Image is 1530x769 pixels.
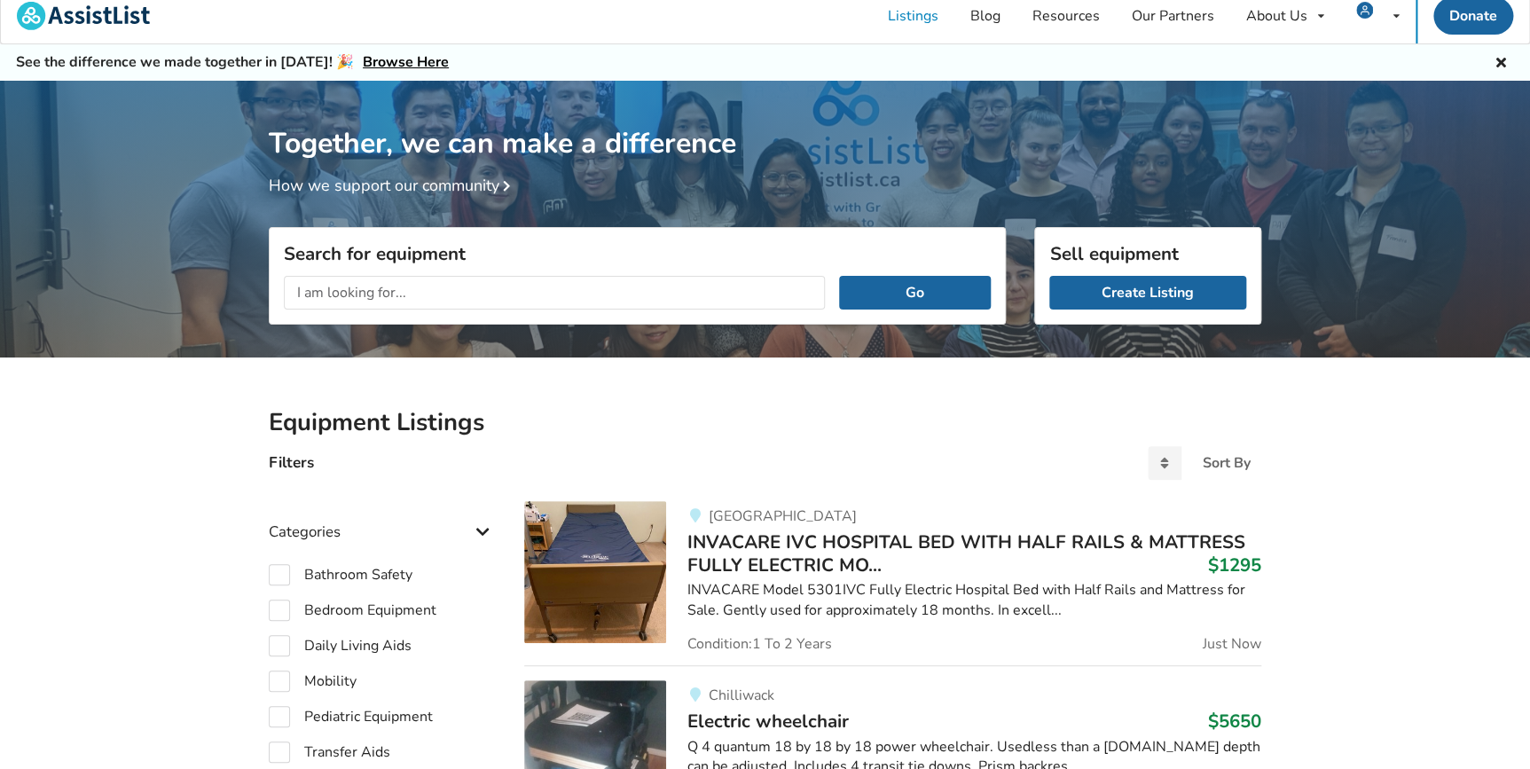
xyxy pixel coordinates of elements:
span: [GEOGRAPHIC_DATA] [708,506,856,526]
h1: Together, we can make a difference [269,81,1261,161]
img: bedroom equipment-invacare ivc hospital bed with half rails & mattress fully electric model 5301 [524,501,666,643]
h3: Sell equipment [1049,242,1246,265]
h3: Search for equipment [284,242,991,265]
a: Browse Here [363,52,449,72]
label: Pediatric Equipment [269,706,433,727]
label: Bathroom Safety [269,564,412,585]
a: bedroom equipment-invacare ivc hospital bed with half rails & mattress fully electric model 5301[... [524,501,1261,666]
label: Mobility [269,671,357,692]
label: Transfer Aids [269,742,390,763]
img: assistlist-logo [17,2,150,30]
label: Bedroom Equipment [269,600,436,621]
span: Chilliwack [708,686,773,705]
div: Sort By [1203,456,1251,470]
h3: $5650 [1208,710,1261,733]
span: Electric wheelchair [687,709,849,734]
div: INVACARE Model 5301IVC Fully Electric Hospital Bed with Half Rails and Mattress for Sale. Gently ... [687,580,1261,621]
div: About Us [1246,9,1307,23]
a: Create Listing [1049,276,1246,310]
h5: See the difference we made together in [DATE]! 🎉 [16,53,449,72]
h3: $1295 [1208,553,1261,577]
div: Categories [269,487,496,550]
h4: Filters [269,452,314,473]
a: How we support our community [269,175,517,196]
span: Condition: 1 To 2 Years [687,637,832,651]
input: I am looking for... [284,276,825,310]
img: user icon [1356,2,1373,19]
button: Go [839,276,991,310]
h2: Equipment Listings [269,407,1261,438]
label: Daily Living Aids [269,635,412,656]
span: Just Now [1203,637,1261,651]
span: INVACARE IVC HOSPITAL BED WITH HALF RAILS & MATTRESS FULLY ELECTRIC MO... [687,530,1245,577]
